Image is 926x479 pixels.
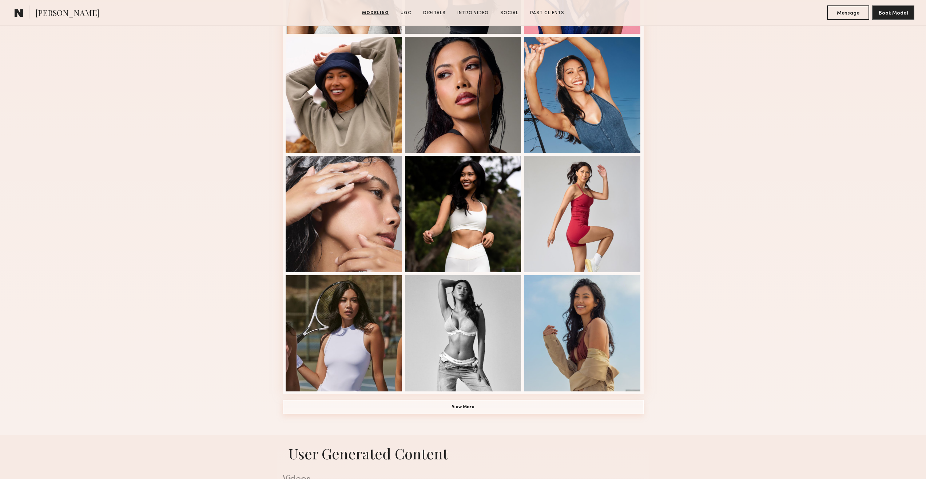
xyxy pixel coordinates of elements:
[283,400,644,414] button: View More
[527,10,567,16] a: Past Clients
[359,10,392,16] a: Modeling
[827,5,869,20] button: Message
[872,5,914,20] button: Book Model
[497,10,521,16] a: Social
[398,10,414,16] a: UGC
[277,444,649,463] h1: User Generated Content
[454,10,492,16] a: Intro Video
[420,10,449,16] a: Digitals
[872,9,914,16] a: Book Model
[35,7,99,20] span: [PERSON_NAME]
